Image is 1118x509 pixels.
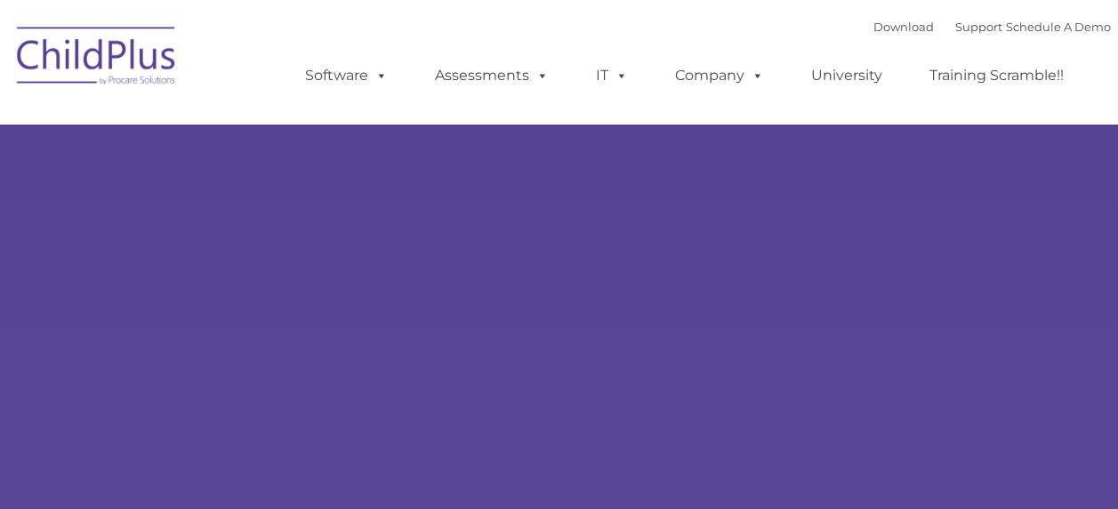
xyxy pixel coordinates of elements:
a: University [793,58,900,93]
a: Schedule A Demo [1006,20,1111,34]
a: Download [873,20,934,34]
a: IT [578,58,646,93]
a: Support [955,20,1002,34]
a: Assessments [417,58,567,93]
a: Training Scramble!! [912,58,1082,93]
a: Company [657,58,782,93]
font: | [873,20,1111,34]
img: ChildPlus by Procare Solutions [8,14,186,103]
a: Software [287,58,406,93]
